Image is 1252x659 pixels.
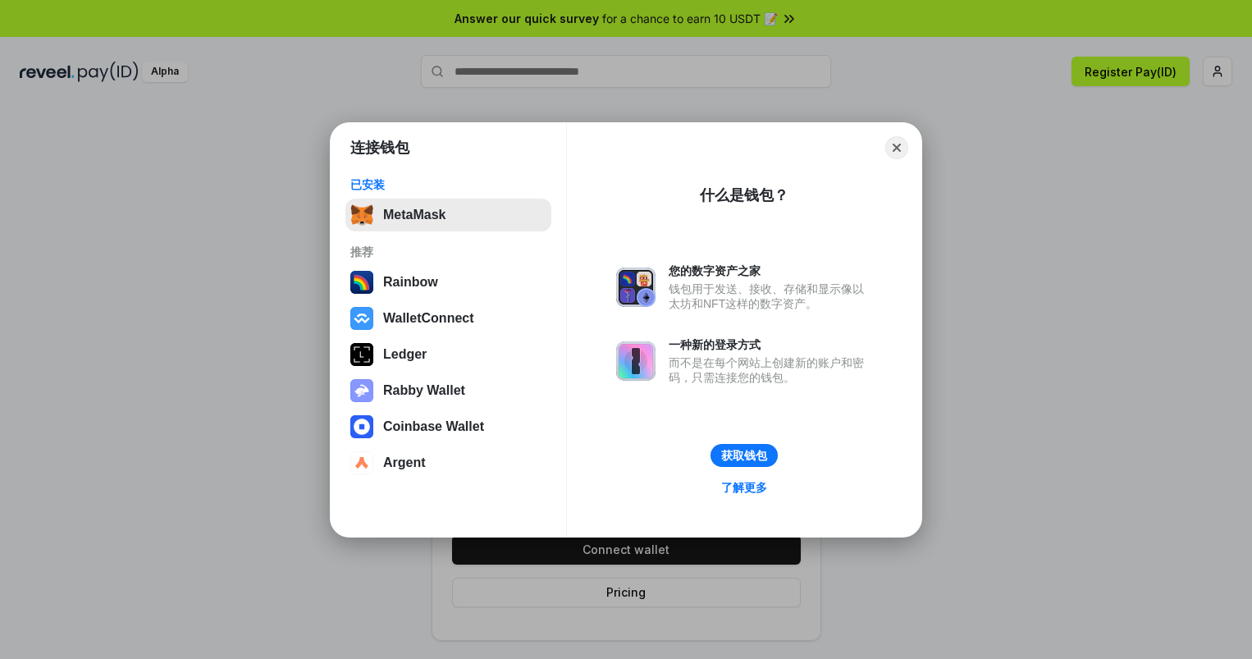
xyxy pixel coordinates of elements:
img: svg+xml,%3Csvg%20width%3D%2228%22%20height%3D%2228%22%20viewBox%3D%220%200%2028%2028%22%20fill%3D... [350,307,373,330]
button: MetaMask [345,199,551,231]
div: WalletConnect [383,311,474,326]
img: svg+xml,%3Csvg%20width%3D%22120%22%20height%3D%22120%22%20viewBox%3D%220%200%20120%20120%22%20fil... [350,271,373,294]
div: Ledger [383,347,427,362]
button: Rabby Wallet [345,374,551,407]
div: 什么是钱包？ [700,185,788,205]
img: svg+xml,%3Csvg%20width%3D%2228%22%20height%3D%2228%22%20viewBox%3D%220%200%2028%2028%22%20fill%3D... [350,451,373,474]
div: Rainbow [383,275,438,290]
button: 获取钱包 [711,444,778,467]
h1: 连接钱包 [350,138,409,158]
button: WalletConnect [345,302,551,335]
div: Argent [383,455,426,470]
img: svg+xml,%3Csvg%20xmlns%3D%22http%3A%2F%2Fwww.w3.org%2F2000%2Fsvg%22%20fill%3D%22none%22%20viewBox... [616,268,656,307]
div: 已安装 [350,177,546,192]
img: svg+xml,%3Csvg%20xmlns%3D%22http%3A%2F%2Fwww.w3.org%2F2000%2Fsvg%22%20fill%3D%22none%22%20viewBox... [616,341,656,381]
div: 了解更多 [721,480,767,495]
div: 而不是在每个网站上创建新的账户和密码，只需连接您的钱包。 [669,355,872,385]
button: Close [885,136,908,159]
img: svg+xml,%3Csvg%20fill%3D%22none%22%20height%3D%2233%22%20viewBox%3D%220%200%2035%2033%22%20width%... [350,204,373,227]
div: 您的数字资产之家 [669,263,872,278]
div: MetaMask [383,208,446,222]
img: svg+xml,%3Csvg%20xmlns%3D%22http%3A%2F%2Fwww.w3.org%2F2000%2Fsvg%22%20fill%3D%22none%22%20viewBox... [350,379,373,402]
button: Argent [345,446,551,479]
img: svg+xml,%3Csvg%20xmlns%3D%22http%3A%2F%2Fwww.w3.org%2F2000%2Fsvg%22%20width%3D%2228%22%20height%3... [350,343,373,366]
a: 了解更多 [711,477,777,498]
div: 推荐 [350,245,546,259]
button: Ledger [345,338,551,371]
div: 钱包用于发送、接收、存储和显示像以太坊和NFT这样的数字资产。 [669,281,872,311]
button: Coinbase Wallet [345,410,551,443]
div: Coinbase Wallet [383,419,484,434]
div: 一种新的登录方式 [669,337,872,352]
div: 获取钱包 [721,448,767,463]
img: svg+xml,%3Csvg%20width%3D%2228%22%20height%3D%2228%22%20viewBox%3D%220%200%2028%2028%22%20fill%3D... [350,415,373,438]
button: Rainbow [345,266,551,299]
div: Rabby Wallet [383,383,465,398]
